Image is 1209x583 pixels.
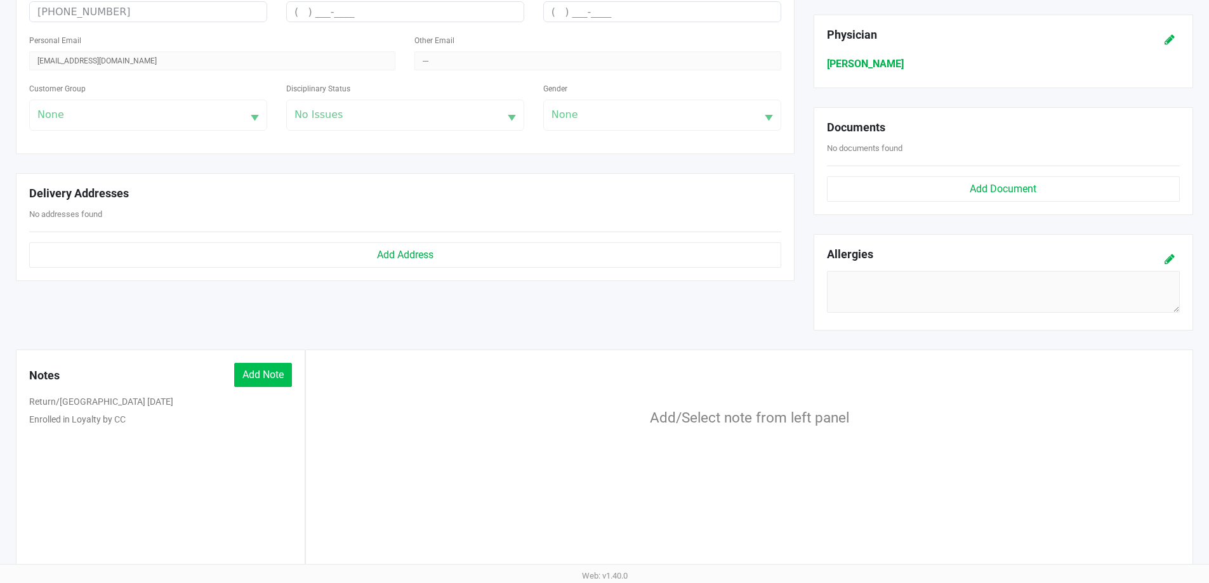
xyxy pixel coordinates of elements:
[970,183,1036,195] span: Add Document
[827,28,1118,42] h5: Physician
[377,249,433,261] span: Add Address
[29,363,67,388] h5: Notes
[543,83,567,95] label: Gender
[827,176,1180,202] button: Add Document
[234,363,292,387] button: Add Note
[650,409,849,426] span: Add/Select note from left panel
[29,209,102,219] span: No addresses found
[827,58,1180,70] h6: [PERSON_NAME]
[29,242,781,268] button: Add Address
[286,83,350,95] label: Disciplinary Status
[29,35,81,46] label: Personal Email
[29,83,86,95] label: Customer Group
[29,413,126,426] button: Enrolled in Loyalty by CC
[827,247,873,265] h5: Allergies
[582,571,628,580] span: Web: v1.40.0
[29,395,173,409] button: Return/[GEOGRAPHIC_DATA] [DATE]
[29,187,781,200] h5: Delivery Addresses
[414,35,454,46] label: Other Email
[827,143,902,153] span: No documents found
[827,121,1180,134] h5: Documents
